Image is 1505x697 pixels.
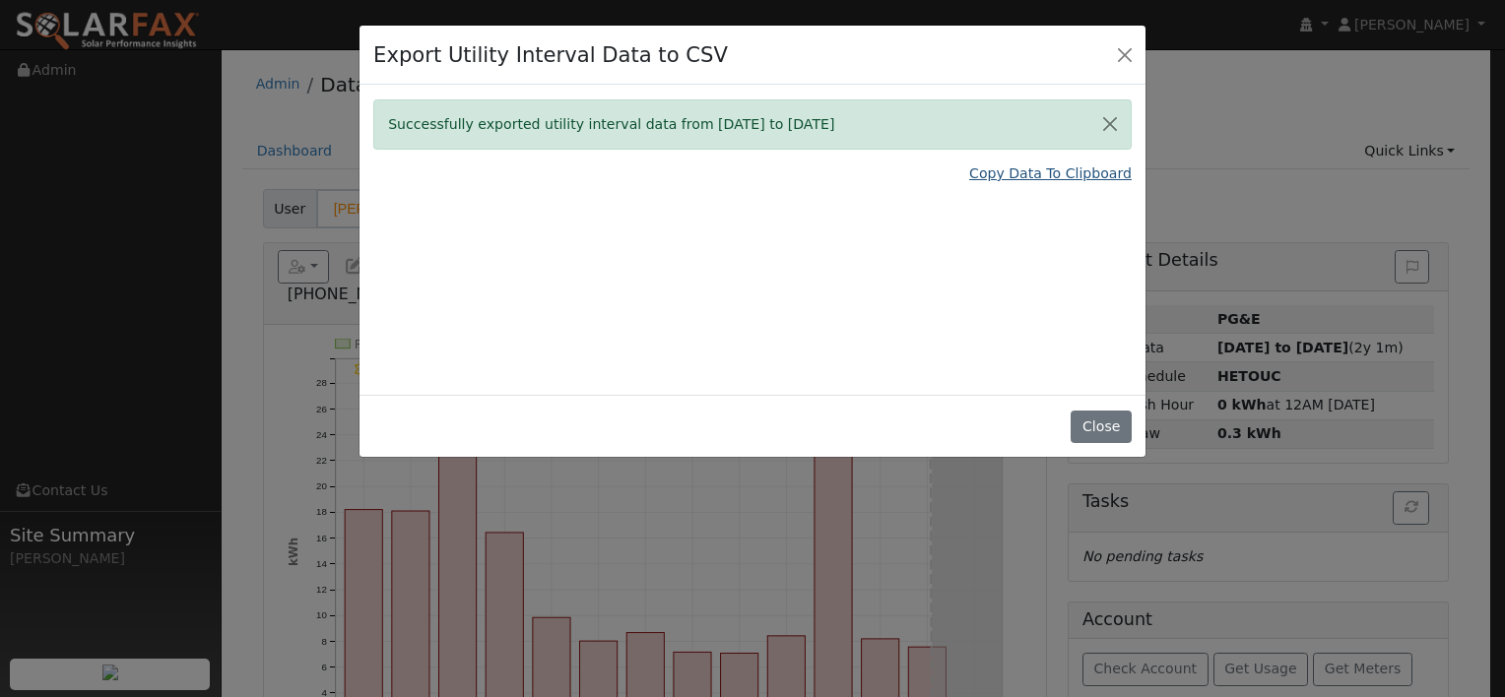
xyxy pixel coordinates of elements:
button: Close [1111,40,1139,68]
h4: Export Utility Interval Data to CSV [373,39,728,71]
div: Successfully exported utility interval data from [DATE] to [DATE] [373,99,1132,150]
button: Close [1089,100,1131,149]
button: Close [1071,411,1131,444]
a: Copy Data To Clipboard [969,163,1132,184]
